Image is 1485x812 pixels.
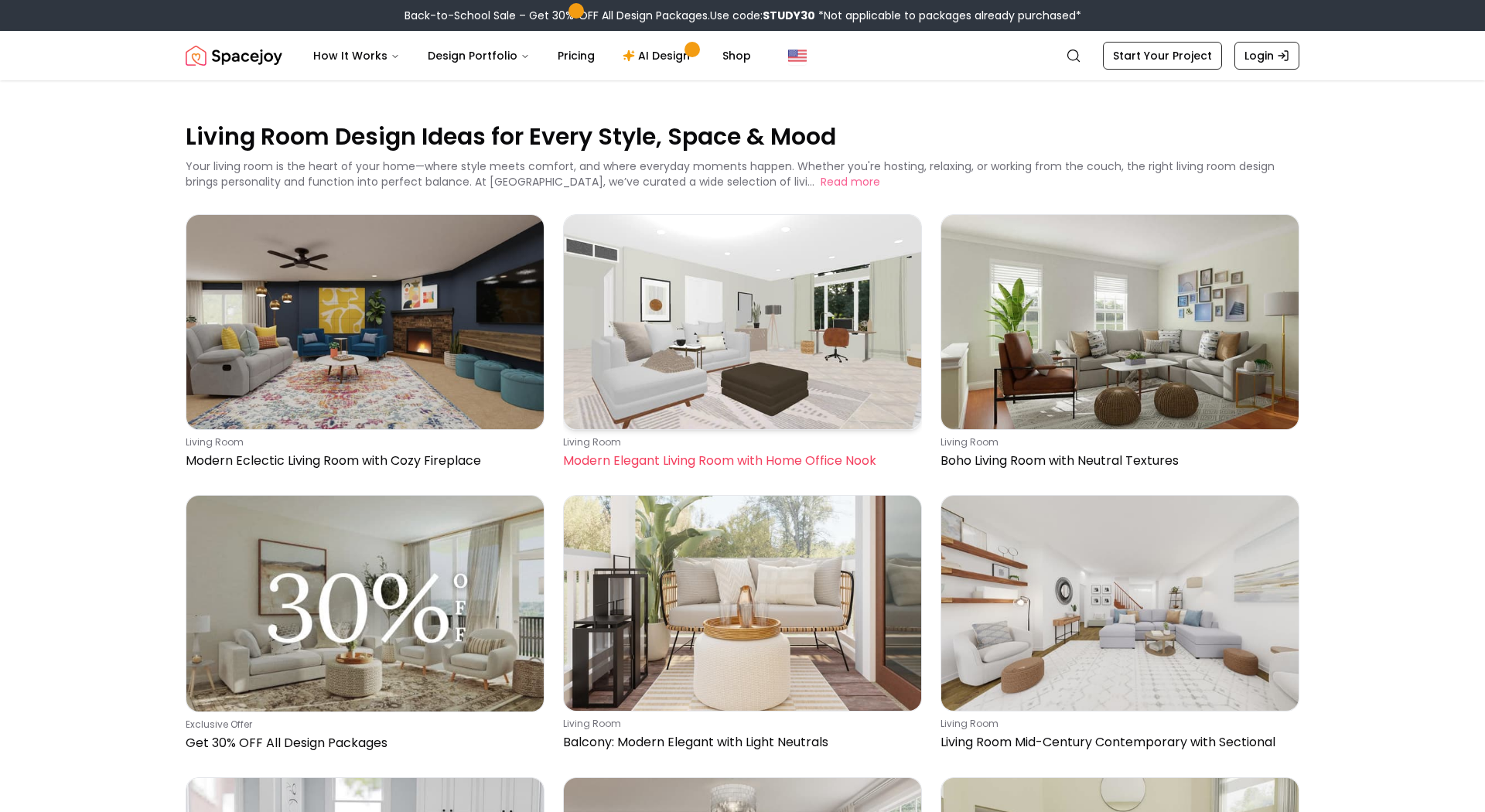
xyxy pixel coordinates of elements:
[186,40,282,71] img: Spacejoy Logo
[563,718,916,730] p: living room
[186,214,544,476] a: Modern Eclectic Living Room with Cozy Fireplaceliving roomModern Eclectic Living Room with Cozy F...
[710,40,763,71] a: Shop
[710,8,815,23] span: Use code:
[186,40,282,71] a: Spacejoy
[941,496,1299,710] img: Living Room Mid-Century Contemporary with Sectional
[563,733,916,752] p: Balcony: Modern Elegant with Light Neutrals
[186,496,544,711] img: Get 30% OFF All Design Packages
[940,452,1293,470] p: Boho Living Room with Neutral Textures
[563,495,922,758] a: Balcony: Modern Elegant with Light Neutralsliving roomBalcony: Modern Elegant with Light Neutrals
[301,40,412,71] button: How It Works
[186,31,1299,80] nav: Global
[301,40,763,71] nav: Main
[186,734,538,752] p: Get 30% OFF All Design Packages
[186,495,544,758] a: Get 30% OFF All Design PackagesExclusive OfferGet 30% OFF All Design Packages
[415,40,542,71] button: Design Portfolio
[186,718,538,731] p: Exclusive Offer
[610,40,707,71] a: AI Design
[563,214,922,476] a: Modern Elegant Living Room with Home Office Nookliving roomModern Elegant Living Room with Home O...
[763,8,815,23] b: STUDY30
[405,8,1081,23] div: Back-to-School Sale – Get 30% OFF All Design Packages.
[941,215,1299,429] img: Boho Living Room with Neutral Textures
[788,46,807,65] img: United States
[186,121,1299,152] p: Living Room Design Ideas for Every Style, Space & Mood
[940,733,1293,752] p: Living Room Mid-Century Contemporary with Sectional
[940,718,1293,730] p: living room
[940,495,1299,758] a: Living Room Mid-Century Contemporary with Sectionalliving roomLiving Room Mid-Century Contemporar...
[186,452,538,470] p: Modern Eclectic Living Room with Cozy Fireplace
[564,215,921,429] img: Modern Elegant Living Room with Home Office Nook
[940,436,1293,449] p: living room
[815,8,1081,23] span: *Not applicable to packages already purchased*
[563,452,916,470] p: Modern Elegant Living Room with Home Office Nook
[564,496,921,710] img: Balcony: Modern Elegant with Light Neutrals
[545,40,607,71] a: Pricing
[1234,42,1299,70] a: Login
[186,436,538,449] p: living room
[186,159,1275,189] p: Your living room is the heart of your home—where style meets comfort, and where everyday moments ...
[821,174,880,189] button: Read more
[563,436,916,449] p: living room
[186,215,544,429] img: Modern Eclectic Living Room with Cozy Fireplace
[940,214,1299,476] a: Boho Living Room with Neutral Texturesliving roomBoho Living Room with Neutral Textures
[1103,42,1222,70] a: Start Your Project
